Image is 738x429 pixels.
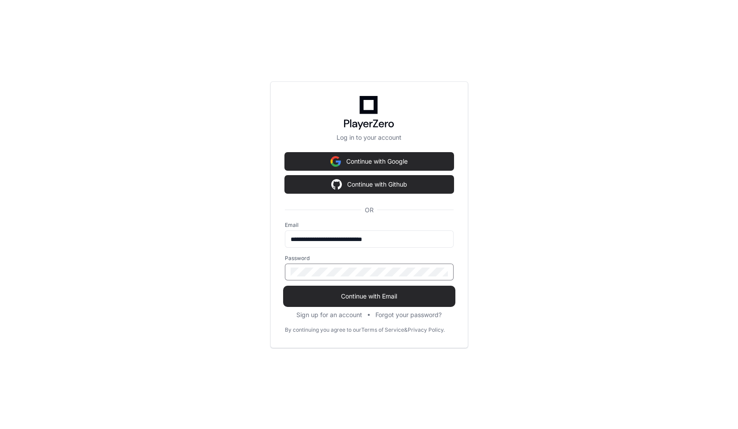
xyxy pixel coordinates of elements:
img: Sign in with google [330,153,341,170]
a: Terms of Service [361,326,404,333]
div: & [404,326,408,333]
label: Email [285,222,454,229]
button: Forgot your password? [375,310,442,319]
label: Password [285,255,454,262]
img: Sign in with google [331,176,342,193]
p: Log in to your account [285,133,454,142]
span: OR [361,206,377,214]
a: Privacy Policy. [408,326,445,333]
div: By continuing you agree to our [285,326,361,333]
button: Sign up for an account [296,310,362,319]
button: Continue with Email [285,287,454,305]
span: Continue with Email [285,292,454,301]
button: Continue with Github [285,176,454,193]
button: Continue with Google [285,153,454,170]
